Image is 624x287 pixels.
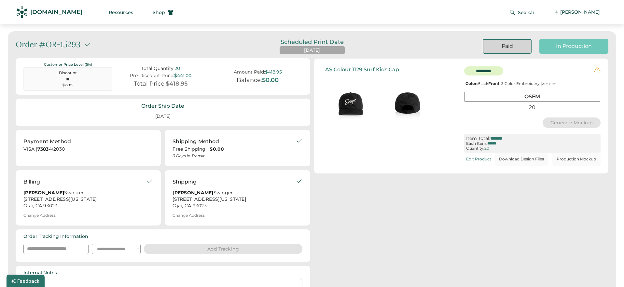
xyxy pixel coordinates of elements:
div: Item Total: [466,136,490,141]
div: Customer Price Level (5%) [23,62,112,67]
img: Rendered Logo - Screens [16,7,28,18]
div: Order #OR-15293 [16,39,80,50]
div: Black : 3 Color Embroidery | [464,81,601,86]
strong: Color: [465,81,478,86]
div: [DATE] [147,111,178,122]
div: Billing [23,178,40,186]
button: Shop [145,6,181,19]
button: Search [502,6,542,19]
strong: [PERSON_NAME] [23,190,64,196]
span: Search [518,10,534,15]
div: $0.00 [262,77,279,84]
div: [PERSON_NAME] [560,9,600,16]
div: Shipping Method [173,138,219,145]
div: 3 Days in Transit [173,153,296,158]
div: 20 [174,66,180,71]
div: 20 [484,146,489,151]
div: Quantity: [466,146,484,151]
img: generate-image [379,75,436,132]
div: Total Price: [134,80,166,88]
div: [DATE] [304,47,320,54]
button: Resources [101,6,141,19]
div: Each Item: [466,141,487,146]
div: Order Ship Date [141,102,184,110]
div: OSFM [465,92,600,101]
div: VISA | 4/2030 [23,146,153,154]
div: $418.95 [166,80,188,88]
div: $418.95 [265,69,282,75]
div: 20 [465,103,600,112]
div: Change Address [23,213,56,218]
div: Swinger [STREET_ADDRESS][US_STATE] Ojai, CA 93023 [173,190,296,209]
div: Free Shipping | [173,146,296,153]
div: Payment Method [23,138,71,145]
div: $441.00 [174,73,191,78]
div: AS Colour 1129 Surf Kids Cap [325,66,399,73]
div: Internal Notes [23,270,57,276]
button: Generate Mockup [543,117,601,128]
strong: 7383 [37,146,49,152]
div: $22.05 [28,83,108,88]
div: Swinger [STREET_ADDRESS][US_STATE] Ojai, CA 93023 [23,190,146,209]
div: Discount [28,70,108,76]
div: Scheduled Print Date [271,39,353,45]
div: In Production [547,43,601,50]
img: generate-image [322,75,379,132]
strong: $0.00 [210,146,224,152]
div: Total Quantity: [141,66,174,71]
strong: Front [488,81,499,86]
font: 2.9" x 1.6" [542,82,557,86]
div: Shipping [173,178,197,186]
span: Shop [153,10,165,15]
div: Amount Paid: [234,69,265,75]
button: Add Tracking [144,244,302,254]
div: Change Address [173,213,205,218]
div: Paid [491,43,523,50]
div: [DOMAIN_NAME] [30,8,82,16]
div: Order Tracking Information [23,233,88,240]
div: Pre-Discount Price: [130,73,174,78]
button: Production Mockup [552,153,601,166]
div: Edit Product [466,157,491,161]
button: Download Design Files [495,153,548,166]
div: Balance: [237,77,262,84]
strong: [PERSON_NAME] [173,190,213,196]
